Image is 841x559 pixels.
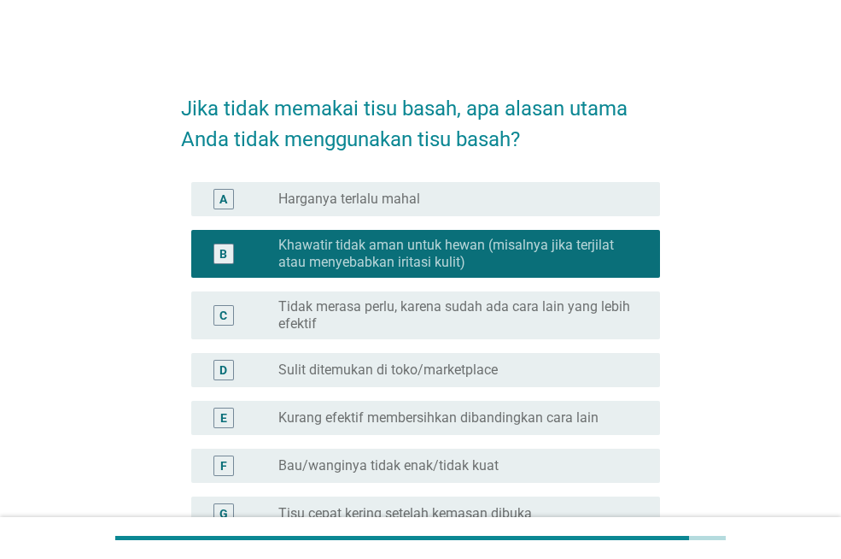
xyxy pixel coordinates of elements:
label: Bau/wanginya tidak enak/tidak kuat [278,457,499,474]
label: Tisu cepat kering setelah kemasan dibuka [278,505,532,522]
div: G [219,504,228,522]
label: Harganya terlalu mahal [278,191,420,208]
div: F [220,456,227,474]
label: Kurang efektif membersihkan dibandingkan cara lain [278,409,599,427]
div: A [219,190,227,208]
label: Tidak merasa perlu, karena sudah ada cara lain yang lebih efektif [278,298,633,332]
div: C [219,306,227,324]
h2: Jika tidak memakai tisu basah, apa alasan utama Anda tidak menggunakan tisu basah? [181,76,660,155]
label: Sulit ditemukan di toko/marketplace [278,362,498,379]
div: D [219,361,227,379]
div: E [220,409,227,427]
label: Khawatir tidak aman untuk hewan (misalnya jika terjilat atau menyebabkan iritasi kulit) [278,237,633,271]
div: B [219,244,227,262]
